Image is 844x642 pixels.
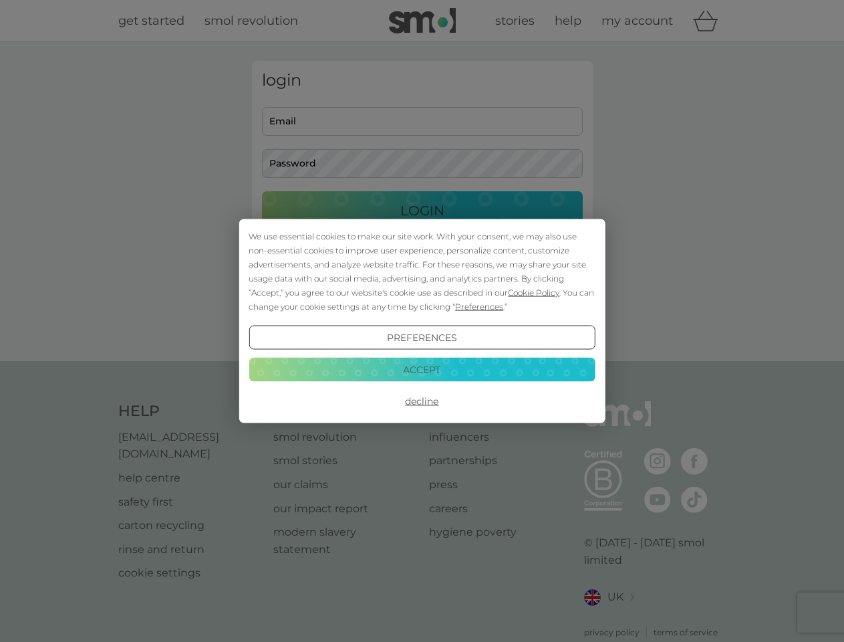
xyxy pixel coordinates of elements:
[249,326,595,350] button: Preferences
[508,288,559,298] span: Cookie Policy
[249,357,595,381] button: Accept
[455,302,503,312] span: Preferences
[249,229,595,314] div: We use essential cookies to make our site work. With your consent, we may also use non-essential ...
[249,389,595,413] button: Decline
[239,219,605,423] div: Cookie Consent Prompt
